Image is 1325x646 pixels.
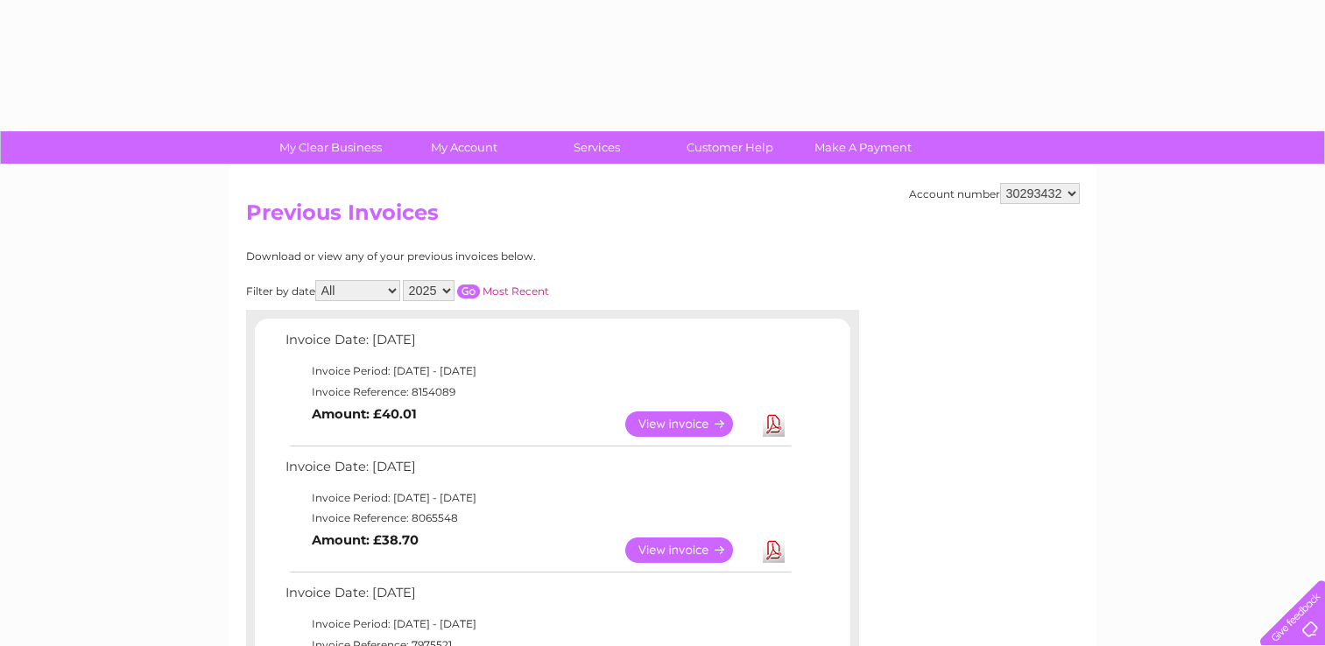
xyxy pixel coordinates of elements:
td: Invoice Date: [DATE] [281,581,793,614]
h2: Previous Invoices [246,200,1080,234]
a: Download [763,411,785,437]
a: Most Recent [483,284,549,298]
td: Invoice Date: [DATE] [281,328,793,361]
a: My Account [391,131,536,164]
td: Invoice Reference: 8154089 [281,382,793,403]
a: Download [763,537,785,563]
div: Download or view any of your previous invoices below. [246,250,706,263]
div: Filter by date [246,280,706,301]
td: Invoice Reference: 8065548 [281,508,793,529]
td: Invoice Period: [DATE] - [DATE] [281,488,793,509]
a: Make A Payment [791,131,935,164]
b: Amount: £38.70 [312,532,419,548]
a: Services [525,131,669,164]
div: Account number [909,183,1080,204]
a: View [625,537,754,563]
td: Invoice Date: [DATE] [281,455,793,488]
a: View [625,411,754,437]
a: Customer Help [658,131,802,164]
a: My Clear Business [258,131,403,164]
td: Invoice Period: [DATE] - [DATE] [281,614,793,635]
b: Amount: £40.01 [312,406,417,422]
td: Invoice Period: [DATE] - [DATE] [281,361,793,382]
